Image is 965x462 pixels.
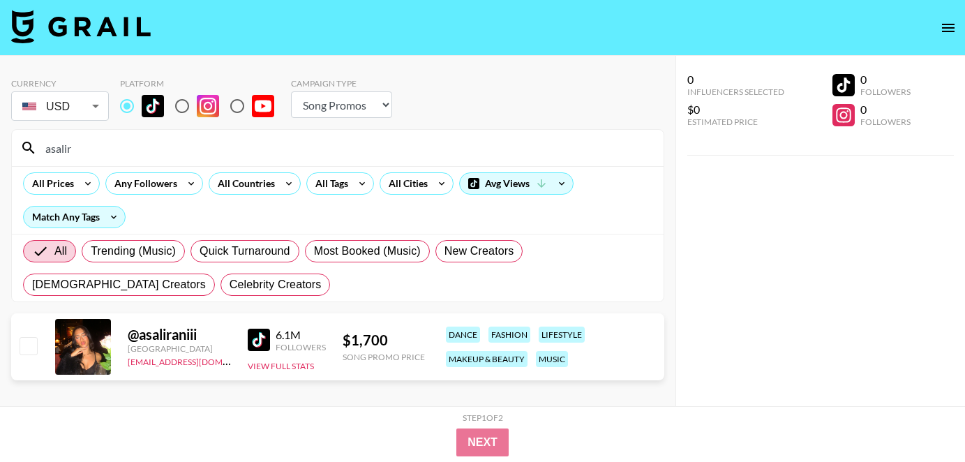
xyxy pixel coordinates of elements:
div: All Countries [209,173,278,194]
img: YouTube [252,95,274,117]
div: $ 1,700 [343,331,425,349]
img: TikTok [248,329,270,351]
span: Celebrity Creators [230,276,322,293]
div: Estimated Price [687,117,784,127]
div: makeup & beauty [446,351,528,367]
div: All Prices [24,173,77,194]
img: Instagram [197,95,219,117]
iframe: Drift Widget Chat Controller [895,392,948,445]
div: Avg Views [460,173,573,194]
a: [EMAIL_ADDRESS][DOMAIN_NAME] [128,354,268,367]
div: 0 [687,73,784,87]
div: Influencers Selected [687,87,784,97]
div: 0 [860,73,911,87]
span: All [54,243,67,260]
button: open drawer [934,14,962,42]
div: dance [446,327,480,343]
div: Song Promo Price [343,352,425,362]
div: Currency [11,78,109,89]
div: Any Followers [106,173,180,194]
div: [GEOGRAPHIC_DATA] [128,343,231,354]
span: Trending (Music) [91,243,176,260]
button: View Full Stats [248,361,314,371]
img: Grail Talent [11,10,151,43]
div: All Tags [307,173,351,194]
button: Next [456,429,509,456]
div: lifestyle [539,327,585,343]
span: [DEMOGRAPHIC_DATA] Creators [32,276,206,293]
img: TikTok [142,95,164,117]
div: USD [14,94,106,119]
span: Most Booked (Music) [314,243,421,260]
div: Followers [860,87,911,97]
input: Search by User Name [37,137,655,159]
div: Followers [860,117,911,127]
div: Campaign Type [291,78,392,89]
div: fashion [488,327,530,343]
div: @ asaliraniii [128,326,231,343]
div: Followers [276,342,326,352]
div: music [536,351,568,367]
div: 0 [860,103,911,117]
span: New Creators [444,243,514,260]
div: 6.1M [276,328,326,342]
span: Quick Turnaround [200,243,290,260]
div: Step 1 of 2 [463,412,503,423]
div: All Cities [380,173,431,194]
div: $0 [687,103,784,117]
div: Match Any Tags [24,207,125,228]
div: Platform [120,78,285,89]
